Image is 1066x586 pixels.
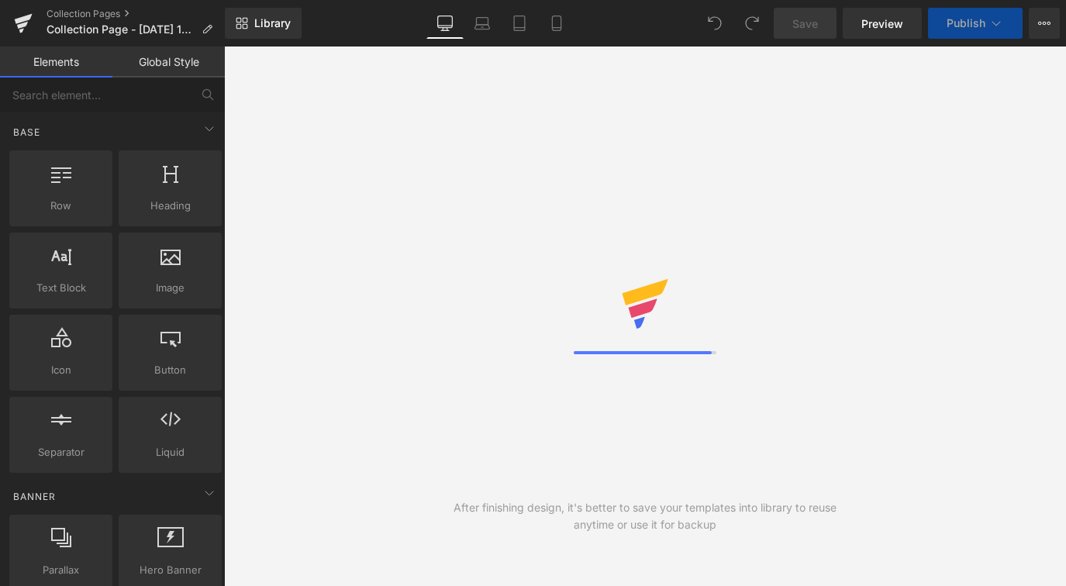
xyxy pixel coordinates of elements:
[1029,8,1060,39] button: More
[123,562,217,578] span: Hero Banner
[947,17,985,29] span: Publish
[14,562,108,578] span: Parallax
[14,280,108,296] span: Text Block
[14,444,108,460] span: Separator
[225,8,302,39] a: New Library
[737,8,768,39] button: Redo
[435,499,856,533] div: After finishing design, it's better to save your templates into library to reuse anytime or use i...
[699,8,730,39] button: Undo
[501,8,538,39] a: Tablet
[112,47,225,78] a: Global Style
[928,8,1023,39] button: Publish
[792,16,818,32] span: Save
[254,16,291,30] span: Library
[47,8,225,20] a: Collection Pages
[14,362,108,378] span: Icon
[12,489,57,504] span: Banner
[47,23,195,36] span: Collection Page - [DATE] 11:52:40
[426,8,464,39] a: Desktop
[14,198,108,214] span: Row
[861,16,903,32] span: Preview
[123,280,217,296] span: Image
[12,125,42,140] span: Base
[123,444,217,460] span: Liquid
[123,362,217,378] span: Button
[538,8,575,39] a: Mobile
[843,8,922,39] a: Preview
[123,198,217,214] span: Heading
[464,8,501,39] a: Laptop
